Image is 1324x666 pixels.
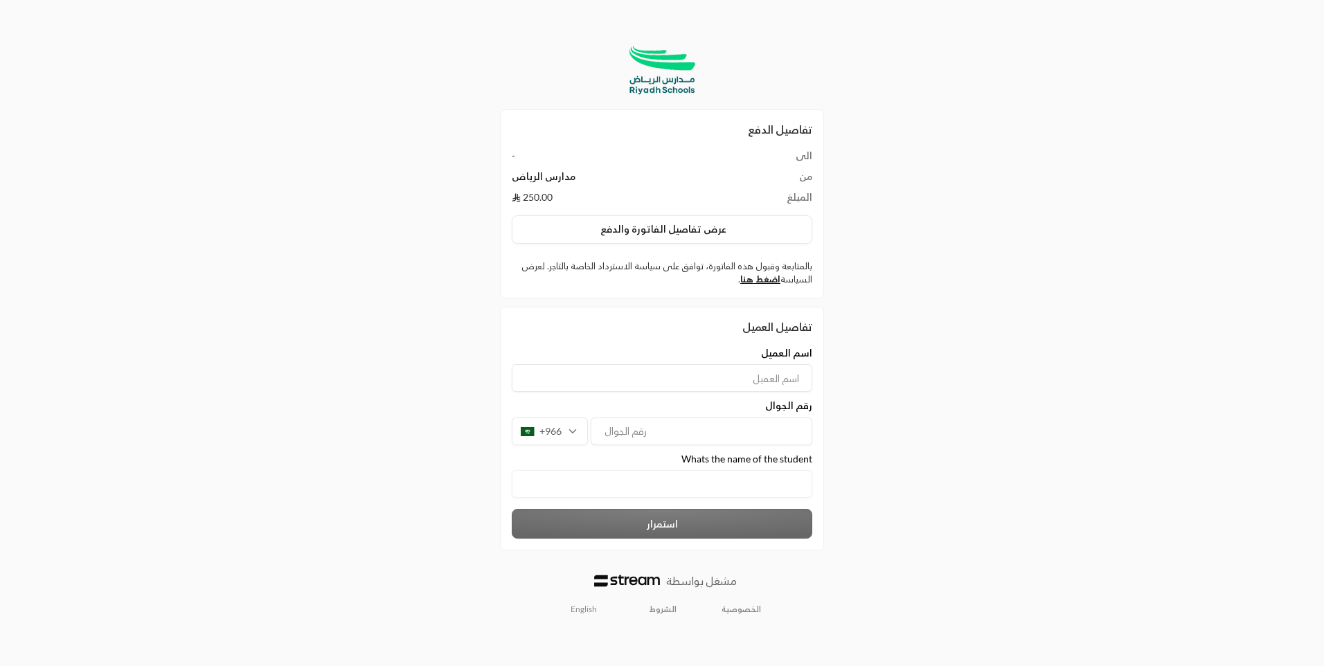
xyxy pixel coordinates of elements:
[722,604,761,615] a: الخصوصية
[512,417,588,445] div: +966
[740,273,780,285] a: اضغط هنا
[681,452,812,466] span: Whats the name of the student
[726,149,812,170] td: الى
[512,190,726,204] td: 250.00
[726,170,812,190] td: من
[761,346,812,360] span: اسم العميل
[650,604,677,615] a: الشروط
[512,170,726,190] td: مدارس الرياض
[666,573,737,589] p: مشغل بواسطة
[726,190,812,204] td: المبلغ
[594,575,660,587] img: Logo
[512,121,812,138] h2: تفاصيل الدفع
[512,215,812,244] button: عرض تفاصيل الفاتورة والدفع
[512,260,812,287] label: بالمتابعة وقبول هذه الفاتورة، توافق على سياسة الاسترداد الخاصة بالتاجر. لعرض السياسة .
[765,399,812,413] span: رقم الجوال
[512,364,812,392] input: اسم العميل
[625,43,699,98] img: Company Logo
[563,598,605,620] a: English
[512,318,812,335] div: تفاصيل العميل
[512,149,726,170] td: -
[591,417,812,445] input: رقم الجوال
